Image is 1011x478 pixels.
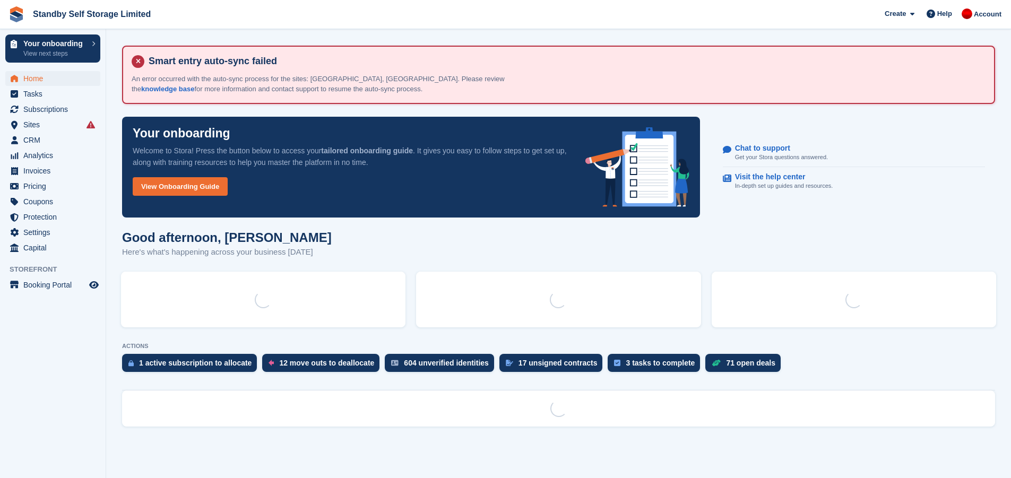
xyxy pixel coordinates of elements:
[23,148,87,163] span: Analytics
[23,240,87,255] span: Capital
[5,163,100,178] a: menu
[29,5,155,23] a: Standby Self Storage Limited
[5,194,100,209] a: menu
[321,146,413,155] strong: tailored onboarding guide
[139,359,252,367] div: 1 active subscription to allocate
[144,55,986,67] h4: Smart entry auto-sync failed
[141,85,194,93] a: knowledge base
[262,354,385,377] a: 12 move outs to deallocate
[23,163,87,178] span: Invoices
[974,9,1001,20] span: Account
[712,359,721,367] img: deal-1b604bf984904fb50ccaf53a9ad4b4a5d6e5aea283cecdc64d6e3604feb123c2.svg
[5,117,100,132] a: menu
[5,179,100,194] a: menu
[23,71,87,86] span: Home
[122,343,995,350] p: ACTIONS
[8,6,24,22] img: stora-icon-8386f47178a22dfd0bd8f6a31ec36ba5ce8667c1dd55bd0f319d3a0aa187defe.svg
[133,127,230,140] p: Your onboarding
[5,225,100,240] a: menu
[23,133,87,147] span: CRM
[5,133,100,147] a: menu
[506,360,513,366] img: contract_signature_icon-13c848040528278c33f63329250d36e43548de30e8caae1d1a13099fd9432cc5.svg
[885,8,906,19] span: Create
[723,138,985,168] a: Chat to support Get your Stora questions answered.
[735,144,819,153] p: Chat to support
[735,172,825,181] p: Visit the help center
[23,102,87,117] span: Subscriptions
[132,74,530,94] p: An error occurred with the auto-sync process for the sites: [GEOGRAPHIC_DATA], [GEOGRAPHIC_DATA]....
[937,8,952,19] span: Help
[404,359,489,367] div: 604 unverified identities
[122,230,332,245] h1: Good afternoon, [PERSON_NAME]
[23,86,87,101] span: Tasks
[269,360,274,366] img: move_outs_to_deallocate_icon-f764333ba52eb49d3ac5e1228854f67142a1ed5810a6f6cc68b1a99e826820c5.svg
[705,354,786,377] a: 71 open deals
[10,264,106,275] span: Storefront
[585,127,689,207] img: onboarding-info-6c161a55d2c0e0a8cae90662b2fe09162a5109e8cc188191df67fb4f79e88e88.svg
[23,194,87,209] span: Coupons
[23,277,87,292] span: Booking Portal
[5,277,100,292] a: menu
[23,210,87,224] span: Protection
[519,359,598,367] div: 17 unsigned contracts
[962,8,972,19] img: Aaron Winter
[5,210,100,224] a: menu
[88,279,100,291] a: Preview store
[133,145,568,168] p: Welcome to Stora! Press the button below to access your . It gives you easy to follow steps to ge...
[723,167,985,196] a: Visit the help center In-depth set up guides and resources.
[23,225,87,240] span: Settings
[5,102,100,117] a: menu
[391,360,399,366] img: verify_identity-adf6edd0f0f0b5bbfe63781bf79b02c33cf7c696d77639b501bdc392416b5a36.svg
[23,40,87,47] p: Your onboarding
[5,86,100,101] a: menu
[614,360,620,366] img: task-75834270c22a3079a89374b754ae025e5fb1db73e45f91037f5363f120a921f8.svg
[23,49,87,58] p: View next steps
[122,246,332,258] p: Here's what's happening across your business [DATE]
[128,360,134,367] img: active_subscription_to_allocate_icon-d502201f5373d7db506a760aba3b589e785aa758c864c3986d89f69b8ff3...
[385,354,499,377] a: 604 unverified identities
[5,148,100,163] a: menu
[499,354,608,377] a: 17 unsigned contracts
[735,153,828,162] p: Get your Stora questions answered.
[23,179,87,194] span: Pricing
[726,359,775,367] div: 71 open deals
[279,359,374,367] div: 12 move outs to deallocate
[608,354,705,377] a: 3 tasks to complete
[23,117,87,132] span: Sites
[133,177,228,196] a: View Onboarding Guide
[87,120,95,129] i: Smart entry sync failures have occurred
[122,354,262,377] a: 1 active subscription to allocate
[626,359,695,367] div: 3 tasks to complete
[5,240,100,255] a: menu
[5,34,100,63] a: Your onboarding View next steps
[735,181,833,190] p: In-depth set up guides and resources.
[5,71,100,86] a: menu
